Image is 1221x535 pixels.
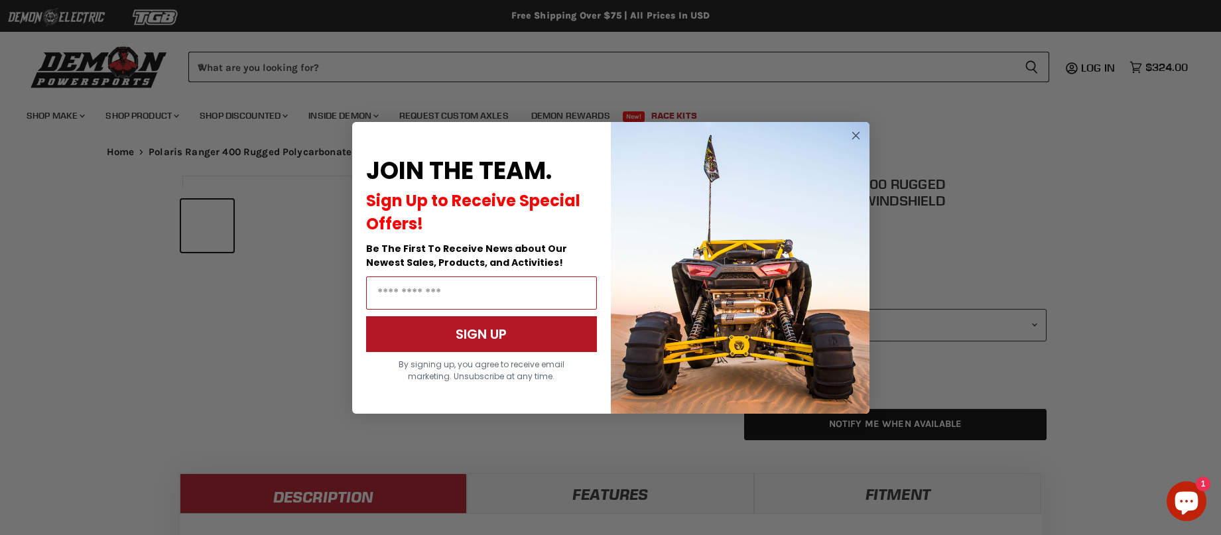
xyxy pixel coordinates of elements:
span: Sign Up to Receive Special Offers! [366,190,580,235]
span: By signing up, you agree to receive email marketing. Unsubscribe at any time. [399,359,564,382]
button: SIGN UP [366,316,597,352]
span: JOIN THE TEAM. [366,154,552,188]
img: a9095488-b6e7-41ba-879d-588abfab540b.jpeg [611,122,869,414]
input: Email Address [366,276,597,310]
button: Close dialog [848,127,864,144]
span: Be The First To Receive News about Our Newest Sales, Products, and Activities! [366,242,567,269]
inbox-online-store-chat: Shopify online store chat [1163,481,1210,524]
